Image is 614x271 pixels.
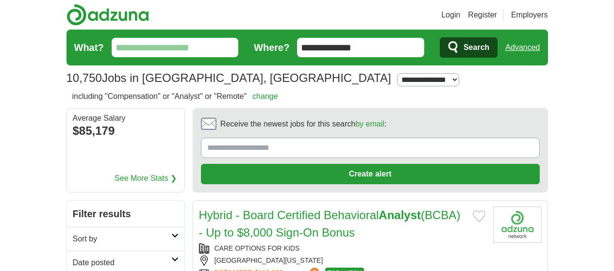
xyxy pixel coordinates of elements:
[464,38,489,57] span: Search
[67,227,184,251] a: Sort by
[115,173,177,184] a: See More Stats ❯
[66,4,149,26] img: Adzuna logo
[441,9,460,21] a: Login
[473,210,485,222] button: Add to favorite jobs
[66,71,391,84] h1: Jobs in [GEOGRAPHIC_DATA], [GEOGRAPHIC_DATA]
[73,257,171,269] h2: Date posted
[73,233,171,245] h2: Sort by
[201,164,540,184] button: Create alert
[199,255,485,266] div: [GEOGRAPHIC_DATA][US_STATE]
[73,114,179,122] div: Average Salary
[199,208,461,239] a: Hybrid - Board Certified BehavioralAnalyst(BCBA) - Up to $8,000 Sign-On Bonus
[67,201,184,227] h2: Filter results
[355,120,384,128] a: by email
[66,69,102,87] span: 10,750
[252,92,278,100] a: change
[199,243,485,254] div: CARE OPTIONS FOR KIDS
[73,122,179,140] div: $85,179
[72,91,278,102] h2: including "Compensation" or "Analyst" or "Remote"
[74,40,104,55] label: What?
[505,38,540,57] a: Advanced
[440,37,498,58] button: Search
[379,208,421,222] strong: Analyst
[493,207,542,243] img: Company logo
[254,40,289,55] label: Where?
[468,9,497,21] a: Register
[220,118,386,130] span: Receive the newest jobs for this search :
[511,9,548,21] a: Employers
